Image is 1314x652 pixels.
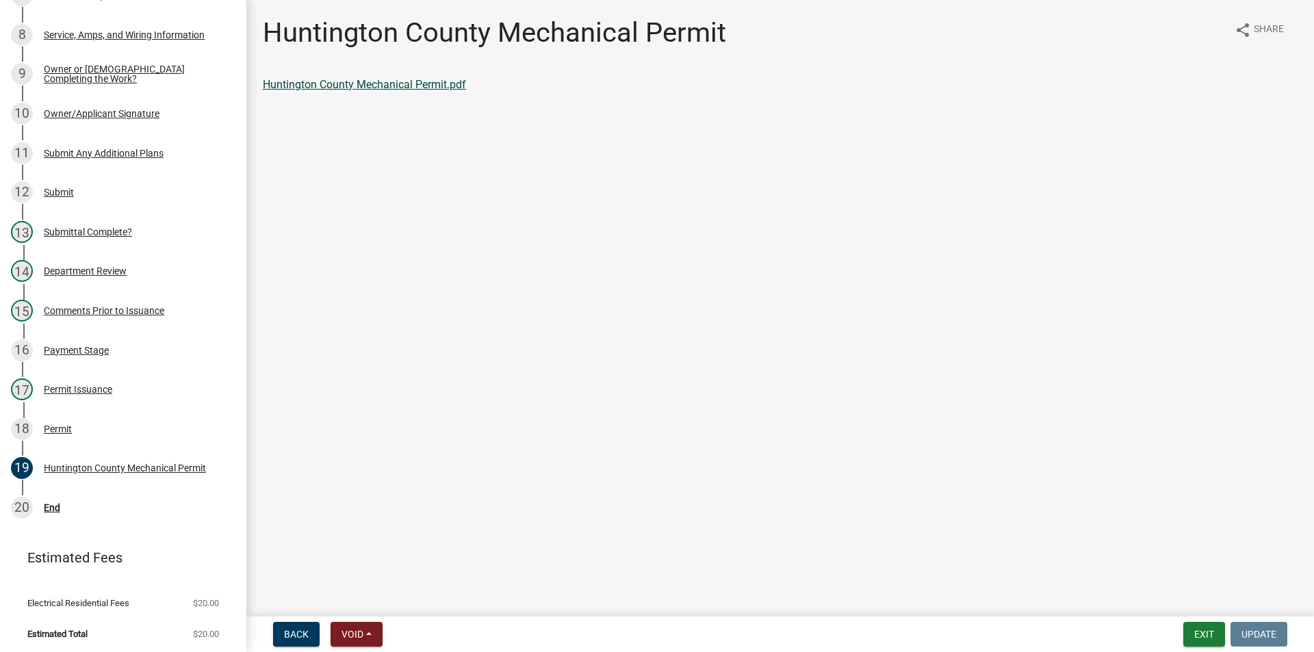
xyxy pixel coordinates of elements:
[11,497,33,519] div: 20
[11,300,33,322] div: 15
[44,345,109,355] div: Payment Stage
[1241,629,1276,640] span: Update
[44,148,164,158] div: Submit Any Additional Plans
[44,266,127,276] div: Department Review
[44,227,132,237] div: Submittal Complete?
[44,64,224,83] div: Owner or [DEMOGRAPHIC_DATA] Completing the Work?
[44,384,112,394] div: Permit Issuance
[11,339,33,361] div: 16
[44,306,164,315] div: Comments Prior to Issuance
[11,418,33,440] div: 18
[11,544,224,571] a: Estimated Fees
[11,221,33,243] div: 13
[11,457,33,479] div: 19
[11,142,33,164] div: 11
[11,63,33,85] div: 9
[263,78,466,91] a: Huntington County Mechanical Permit.pdf
[44,503,60,512] div: End
[27,629,88,638] span: Estimated Total
[284,629,309,640] span: Back
[44,109,159,118] div: Owner/Applicant Signature
[44,463,206,473] div: Huntington County Mechanical Permit
[1254,22,1284,38] span: Share
[11,24,33,46] div: 8
[11,260,33,282] div: 14
[44,187,74,197] div: Submit
[11,103,33,125] div: 10
[273,622,320,647] button: Back
[1235,22,1251,38] i: share
[1183,622,1225,647] button: Exit
[1224,16,1295,43] button: shareShare
[44,30,205,40] div: Service, Amps, and Wiring Information
[263,16,726,49] h1: Huntington County Mechanical Permit
[44,424,72,434] div: Permit
[342,629,363,640] span: Void
[11,378,33,400] div: 17
[27,599,129,608] span: Electrical Residential Fees
[1231,622,1287,647] button: Update
[331,622,383,647] button: Void
[193,599,219,608] span: $20.00
[11,181,33,203] div: 12
[193,629,219,638] span: $20.00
